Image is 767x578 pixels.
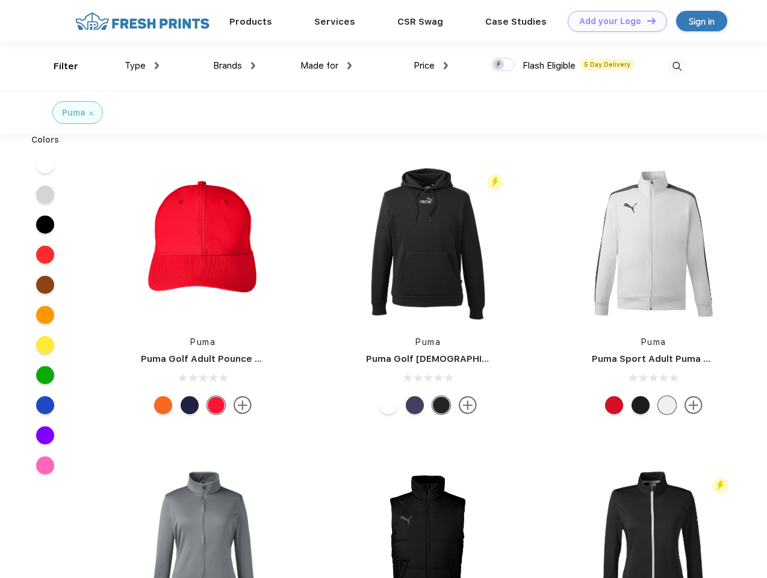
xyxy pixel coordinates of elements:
div: Add your Logo [579,16,641,26]
div: Peacoat [406,396,424,414]
div: Colors [22,134,69,146]
a: Puma Golf Adult Pounce Adjustable Cap [141,353,325,364]
div: Puma Black [632,396,650,414]
img: DT [647,17,656,24]
a: Puma [415,337,441,347]
a: Services [314,16,355,27]
div: Bright White [379,396,397,414]
a: Products [229,16,272,27]
img: more.svg [234,396,252,414]
span: Type [125,60,146,71]
div: High Risk Red [207,396,225,414]
img: func=resize&h=266 [348,164,508,324]
a: Puma [190,337,216,347]
img: flash_active_toggle.svg [487,174,503,190]
a: CSR Swag [397,16,443,27]
div: Filter [54,60,78,73]
div: White and Quiet Shade [658,396,676,414]
img: filter_cancel.svg [89,111,93,116]
img: flash_active_toggle.svg [712,477,728,494]
div: High Risk Red [605,396,623,414]
img: dropdown.png [251,62,255,69]
div: Vibrant Orange [154,396,172,414]
span: Flash Eligible [523,60,576,71]
span: Price [414,60,435,71]
div: Sign in [689,14,715,28]
span: Brands [213,60,242,71]
a: Puma [641,337,666,347]
img: dropdown.png [155,62,159,69]
img: func=resize&h=266 [574,164,734,324]
img: dropdown.png [347,62,352,69]
img: dropdown.png [444,62,448,69]
a: Puma Golf [DEMOGRAPHIC_DATA]' Icon Golf Polo [366,353,589,364]
img: desktop_search.svg [667,57,687,76]
img: more.svg [459,396,477,414]
span: Made for [300,60,338,71]
img: more.svg [685,396,703,414]
div: Puma [62,107,85,119]
a: Sign in [676,11,727,31]
img: func=resize&h=266 [123,164,283,324]
div: Peacoat [181,396,199,414]
div: Puma Black [432,396,450,414]
img: fo%20logo%202.webp [72,11,213,32]
span: 5 Day Delivery [580,59,634,70]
